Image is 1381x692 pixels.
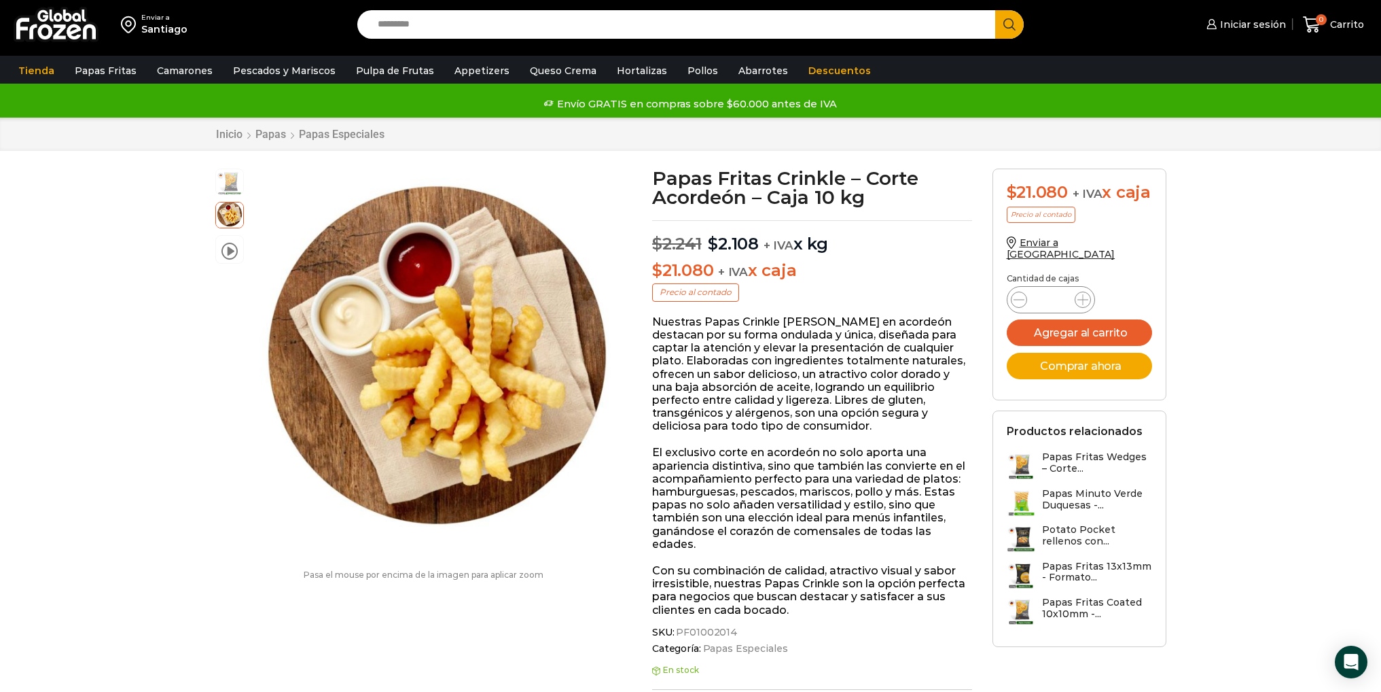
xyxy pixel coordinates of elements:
a: Papas Especiales [701,643,788,655]
a: 0 Carrito [1299,9,1367,41]
div: x caja [1007,183,1152,203]
bdi: 21.080 [652,260,713,280]
p: Precio al contado [1007,207,1075,223]
a: Pulpa de Frutas [349,58,441,84]
span: papas-crinkles [216,169,243,196]
bdi: 2.241 [652,234,702,254]
button: Comprar ahora [1007,353,1152,379]
p: Con su combinación de calidad, atractivo visual y sabor irresistible, nuestras Papas Crinkle son ... [652,564,972,617]
p: Cantidad de cajas [1007,274,1152,283]
span: + IVA [1073,187,1102,201]
a: Papas [255,128,287,141]
input: Product quantity [1038,290,1064,309]
span: $ [652,234,662,254]
p: El exclusivo corte en acordeón no solo aporta una apariencia distintiva, sino que también las con... [652,446,972,551]
div: 2 / 3 [251,169,624,542]
a: Papas Fritas 13x13mm - Formato... [1007,561,1152,590]
a: Abarrotes [732,58,795,84]
span: Carrito [1327,18,1364,31]
h3: Potato Pocket rellenos con... [1042,524,1152,547]
nav: Breadcrumb [215,128,385,141]
h3: Papas Fritas Wedges – Corte... [1042,451,1152,474]
span: + IVA [764,239,793,252]
a: Papas Fritas Coated 10x10mm -... [1007,597,1152,626]
a: Pollos [681,58,725,84]
a: Iniciar sesión [1203,11,1286,38]
div: Enviar a [141,13,187,22]
a: Queso Crema [523,58,603,84]
a: Papas Minuto Verde Duquesas -... [1007,488,1152,517]
span: Iniciar sesión [1217,18,1286,31]
span: Categoría: [652,643,972,655]
div: Santiago [141,22,187,36]
h3: Papas Fritas Coated 10x10mm -... [1042,597,1152,620]
a: Descuentos [802,58,878,84]
span: $ [1007,182,1017,202]
a: Enviar a [GEOGRAPHIC_DATA] [1007,237,1115,260]
p: x caja [652,261,972,281]
span: PF01002014 [674,627,738,638]
h3: Papas Fritas 13x13mm - Formato... [1042,561,1152,584]
span: + IVA [718,265,748,279]
a: Hortalizas [610,58,674,84]
bdi: 21.080 [1007,182,1068,202]
p: Precio al contado [652,283,739,301]
p: Pasa el mouse por encima de la imagen para aplicar zoom [215,570,632,580]
a: Appetizers [448,58,516,84]
span: SKU: [652,627,972,638]
a: Pescados y Mariscos [226,58,342,84]
a: Potato Pocket rellenos con... [1007,524,1152,553]
a: Tienda [12,58,61,84]
img: fto1 [251,169,624,542]
span: $ [652,260,662,280]
button: Agregar al carrito [1007,319,1152,346]
span: $ [708,234,718,254]
div: Open Intercom Messenger [1335,646,1367,678]
span: fto1 [216,201,243,228]
a: Papas Fritas [68,58,143,84]
h1: Papas Fritas Crinkle – Corte Acordeón – Caja 10 kg [652,169,972,207]
h3: Papas Minuto Verde Duquesas -... [1042,488,1152,511]
a: Camarones [150,58,219,84]
p: Nuestras Papas Crinkle [PERSON_NAME] en acordeón destacan por su forma ondulada y única, diseñada... [652,315,972,433]
button: Search button [995,10,1024,39]
img: address-field-icon.svg [121,13,141,36]
span: 0 [1316,14,1327,25]
p: En stock [652,665,972,675]
h2: Productos relacionados [1007,425,1143,438]
a: Papas Fritas Wedges – Corte... [1007,451,1152,481]
a: Papas Especiales [298,128,385,141]
a: Inicio [215,128,243,141]
p: x kg [652,220,972,254]
bdi: 2.108 [708,234,759,254]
